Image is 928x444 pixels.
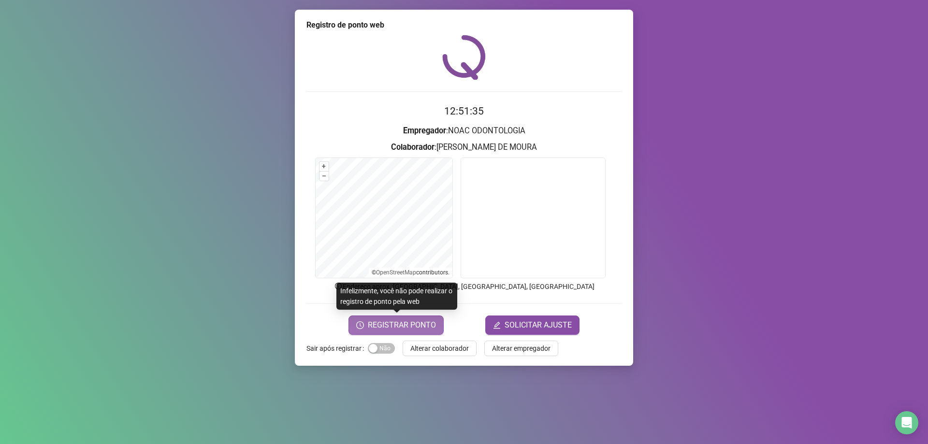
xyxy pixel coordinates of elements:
button: editSOLICITAR AJUSTE [485,315,580,335]
button: Alterar empregador [484,341,558,356]
a: OpenStreetMap [376,269,416,276]
span: REGISTRAR PONTO [368,319,436,331]
span: edit [493,321,501,329]
button: – [319,172,329,181]
span: info-circle [334,282,343,290]
span: Alterar empregador [492,343,551,354]
span: clock-circle [356,321,364,329]
div: Infelizmente, você não pode realizar o registro de ponto pela web [336,283,457,310]
p: Endereço aprox. : [GEOGRAPHIC_DATA], [GEOGRAPHIC_DATA], [GEOGRAPHIC_DATA] [306,281,622,292]
label: Sair após registrar [306,341,368,356]
div: Open Intercom Messenger [895,411,918,434]
li: © contributors. [372,269,449,276]
img: QRPoint [442,35,486,80]
time: 12:51:35 [444,105,484,117]
button: + [319,162,329,171]
span: SOLICITAR AJUSTE [505,319,572,331]
strong: Empregador [403,126,446,135]
span: Alterar colaborador [410,343,469,354]
h3: : [PERSON_NAME] DE MOURA [306,141,622,154]
div: Registro de ponto web [306,19,622,31]
button: REGISTRAR PONTO [348,315,444,335]
h3: : NOAC ODONTOLOGIA [306,125,622,137]
button: Alterar colaborador [403,341,477,356]
strong: Colaborador [391,143,435,152]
